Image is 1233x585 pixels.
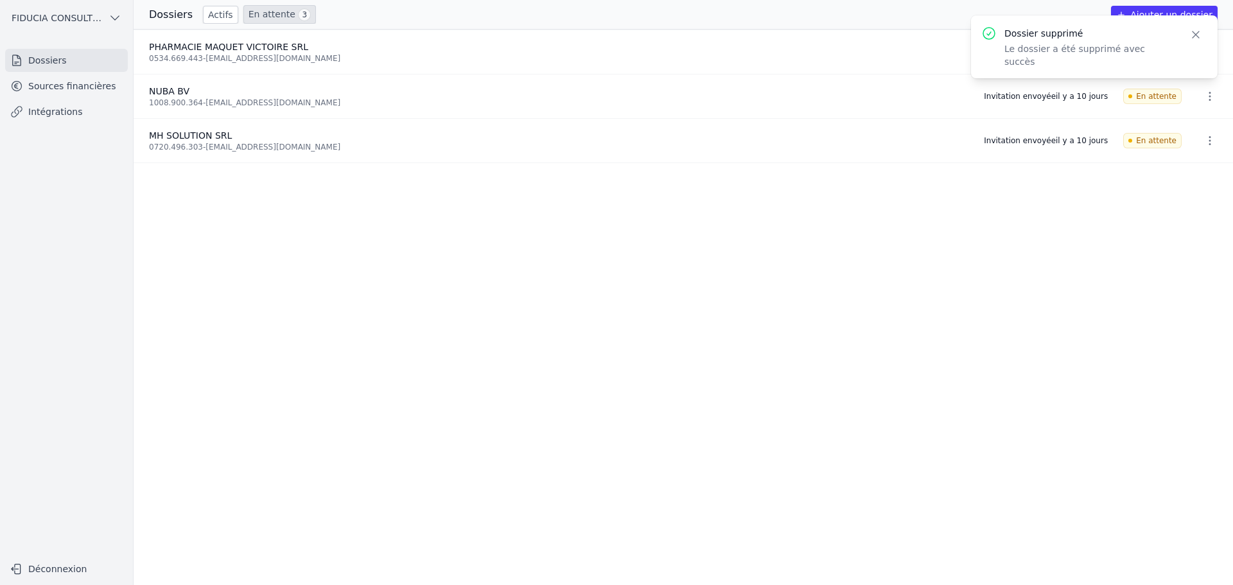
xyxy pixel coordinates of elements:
span: En attente [1123,133,1182,148]
span: En attente [1123,89,1182,104]
a: Intégrations [5,100,128,123]
p: Dossier supprimé [1004,27,1174,40]
p: Le dossier a été supprimé avec succès [1004,42,1174,68]
div: Invitation envoyée il y a 10 jours [984,135,1108,146]
button: Déconnexion [5,559,128,579]
button: Ajouter un dossier [1111,6,1218,24]
div: 0534.669.443 - [EMAIL_ADDRESS][DOMAIN_NAME] [149,53,974,64]
div: 0720.496.303 - [EMAIL_ADDRESS][DOMAIN_NAME] [149,142,968,152]
span: FIDUCIA CONSULTING SRL [12,12,103,24]
a: Sources financières [5,74,128,98]
a: En attente 3 [243,5,316,24]
div: 1008.900.364 - [EMAIL_ADDRESS][DOMAIN_NAME] [149,98,968,108]
div: Invitation envoyée il y a 10 jours [984,91,1108,101]
a: Actifs [203,6,238,24]
a: Dossiers [5,49,128,72]
span: MH SOLUTION SRL [149,130,232,141]
span: 3 [298,8,311,21]
span: NUBA BV [149,86,189,96]
h3: Dossiers [149,7,193,22]
span: PHARMACIE MAQUET VICTOIRE SRL [149,42,308,52]
button: FIDUCIA CONSULTING SRL [5,8,128,28]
